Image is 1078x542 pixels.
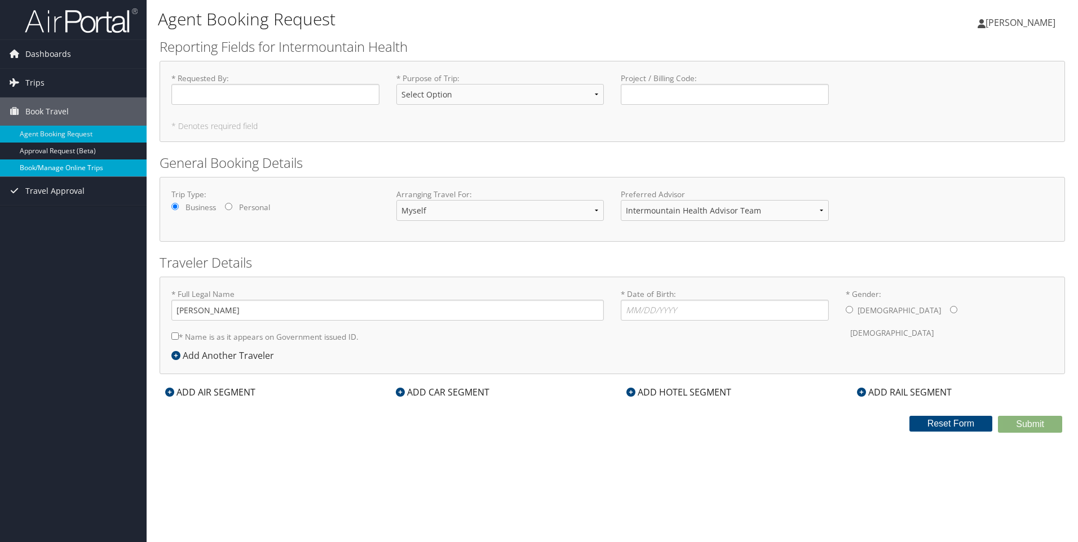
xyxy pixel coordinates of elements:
input: * Full Legal Name [171,300,604,321]
label: * Requested By : [171,73,379,105]
label: [DEMOGRAPHIC_DATA] [858,300,941,321]
div: ADD HOTEL SEGMENT [621,385,737,399]
h2: General Booking Details [160,153,1065,172]
label: Preferred Advisor [621,189,829,200]
label: Personal [239,202,270,213]
div: Add Another Traveler [171,349,280,362]
div: ADD RAIL SEGMENT [851,385,957,399]
div: ADD CAR SEGMENT [390,385,495,399]
button: Submit [998,416,1062,433]
input: * Gender:[DEMOGRAPHIC_DATA][DEMOGRAPHIC_DATA] [846,306,853,313]
span: Travel Approval [25,177,85,205]
div: ADD AIR SEGMENT [160,385,261,399]
h2: Reporting Fields for Intermountain Health [160,37,1065,56]
input: * Name is as it appears on Government issued ID. [171,332,179,340]
label: * Name is as it appears on Government issued ID. [171,326,359,347]
label: Trip Type: [171,189,379,200]
a: [PERSON_NAME] [978,6,1067,39]
label: [DEMOGRAPHIC_DATA] [850,322,934,344]
label: Arranging Travel For: [396,189,604,200]
label: Project / Billing Code : [621,73,829,105]
label: Business [185,202,216,213]
input: * Requested By: [171,84,379,105]
button: Reset Form [909,416,993,432]
label: * Purpose of Trip : [396,73,604,114]
span: [PERSON_NAME] [986,16,1055,29]
label: * Date of Birth: [621,288,829,321]
span: Book Travel [25,97,69,126]
input: * Gender:[DEMOGRAPHIC_DATA][DEMOGRAPHIC_DATA] [950,306,957,313]
label: * Full Legal Name [171,288,604,321]
label: * Gender: [846,288,1054,344]
h2: Traveler Details [160,253,1065,272]
h1: Agent Booking Request [158,7,764,31]
span: Dashboards [25,40,71,68]
input: Project / Billing Code: [621,84,829,105]
img: airportal-logo.png [25,7,138,34]
span: Trips [25,69,45,97]
input: * Date of Birth: [621,300,829,321]
h5: * Denotes required field [171,122,1053,130]
select: * Purpose of Trip: [396,84,604,105]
